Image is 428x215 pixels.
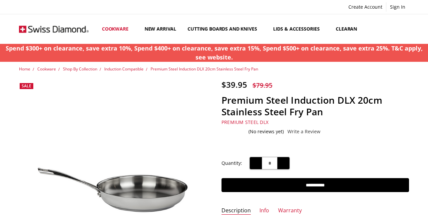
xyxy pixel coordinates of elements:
[22,83,31,89] span: Sale
[267,14,330,44] a: Lids & Accessories
[104,66,144,72] a: Induction Compatible
[345,2,386,12] a: Create Account
[37,66,56,72] a: Cookware
[139,14,182,44] a: New arrival
[221,160,242,167] label: Quantity:
[221,79,247,90] span: $39.95
[221,207,251,215] a: Description
[19,66,30,72] a: Home
[151,66,258,72] a: Premium Steel Induction DLX 20cm Stainless Steel Fry Pan
[330,14,368,44] a: Clearance
[252,81,272,90] span: $79.95
[19,15,89,43] img: Free Shipping On Every Order
[96,14,139,44] a: Cookware
[278,207,302,215] a: Warranty
[221,119,268,125] a: Premium Steel DLX
[386,2,409,12] a: Sign In
[221,94,409,118] h1: Premium Steel Induction DLX 20cm Stainless Steel Fry Pan
[287,129,320,134] a: Write a Review
[63,66,97,72] a: Shop By Collection
[248,129,284,134] span: (No reviews yet)
[4,44,425,62] p: Spend $300+ on clearance, save extra 10%, Spend $400+ on clearance, save extra 15%, Spend $500+ o...
[259,207,269,215] a: Info
[182,14,267,44] a: Cutting boards and knives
